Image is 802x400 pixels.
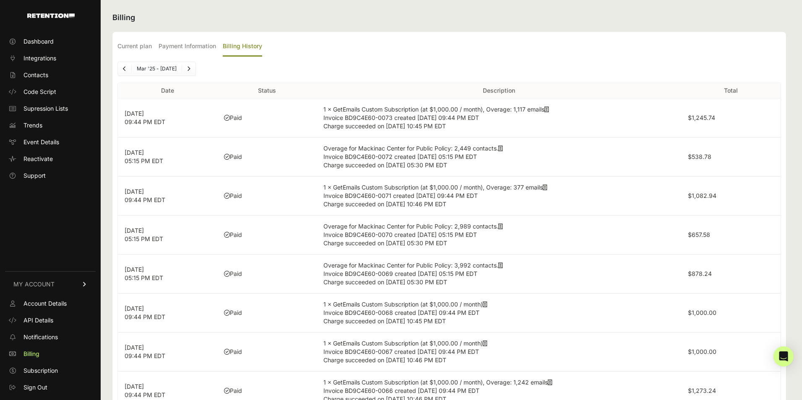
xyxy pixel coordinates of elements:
[112,12,786,23] h2: Billing
[131,65,182,72] li: Mar '25 - [DATE]
[23,138,59,146] span: Event Details
[5,169,96,182] a: Support
[217,83,317,99] th: Status
[23,155,53,163] span: Reactivate
[317,83,681,99] th: Description
[688,231,710,238] label: $657.58
[125,265,211,282] p: [DATE] 05:15 PM EDT
[317,216,681,255] td: Overage for Mackinac Center for Public Policy: 2,989 contacts.
[317,255,681,294] td: Overage for Mackinac Center for Public Policy: 3,992 contacts.
[125,187,211,204] p: [DATE] 09:44 PM EDT
[317,294,681,332] td: 1 × GetEmails Custom Subscription (at $1,000.00 / month)
[118,62,131,75] a: Previous
[317,177,681,216] td: 1 × GetEmails Custom Subscription (at $1,000.00 / month), Overage: 377 emails
[681,83,781,99] th: Total
[688,309,716,316] label: $1,000.00
[23,333,58,341] span: Notifications
[217,99,317,138] td: Paid
[23,350,39,358] span: Billing
[217,255,317,294] td: Paid
[125,304,211,321] p: [DATE] 09:44 PM EDT
[323,231,477,238] span: Invoice BD9C4E60-0070 created [DATE] 05:15 PM EDT
[125,226,211,243] p: [DATE] 05:15 PM EDT
[159,37,216,57] label: Payment Information
[5,102,96,115] a: Supression Lists
[23,366,58,375] span: Subscription
[323,161,447,169] span: Charge succeeded on [DATE] 05:30 PM EDT
[182,62,195,75] a: Next
[323,192,478,199] span: Invoice BD9C4E60-0071 created [DATE] 09:44 PM EDT
[323,317,446,325] span: Charge succeeded on [DATE] 10:45 PM EDT
[23,54,56,62] span: Integrations
[323,239,447,247] span: Charge succeeded on [DATE] 05:30 PM EDT
[323,348,479,355] span: Invoice BD9C4E60-0067 created [DATE] 09:44 PM EDT
[27,13,75,18] img: Retention.com
[125,148,211,165] p: [DATE] 05:15 PM EDT
[23,71,48,79] span: Contacts
[217,138,317,177] td: Paid
[217,216,317,255] td: Paid
[217,294,317,332] td: Paid
[23,171,46,180] span: Support
[5,152,96,166] a: Reactivate
[323,114,479,121] span: Invoice BD9C4E60-0073 created [DATE] 09:44 PM EDT
[323,309,479,316] span: Invoice BD9C4E60-0068 created [DATE] 09:44 PM EDT
[323,270,477,277] span: Invoice BD9C4E60-0069 created [DATE] 05:15 PM EDT
[23,299,67,308] span: Account Details
[688,387,716,394] label: $1,273.24
[688,270,712,277] label: $878.24
[23,383,47,392] span: Sign Out
[5,364,96,377] a: Subscription
[323,200,446,208] span: Charge succeeded on [DATE] 10:46 PM EDT
[5,35,96,48] a: Dashboard
[5,271,96,297] a: MY ACCOUNT
[23,104,68,113] span: Supression Lists
[5,68,96,82] a: Contacts
[5,52,96,65] a: Integrations
[5,330,96,344] a: Notifications
[23,88,56,96] span: Code Script
[5,314,96,327] a: API Details
[13,280,55,288] span: MY ACCOUNT
[323,387,479,394] span: Invoice BD9C4E60-0066 created [DATE] 09:44 PM EDT
[323,278,447,286] span: Charge succeeded on [DATE] 05:30 PM EDT
[688,114,715,121] label: $1,245.74
[317,138,681,177] td: Overage for Mackinac Center for Public Policy: 2,449 contacts.
[23,316,53,325] span: API Details
[125,109,211,126] p: [DATE] 09:44 PM EDT
[773,346,794,366] div: Open Intercom Messenger
[688,348,716,355] label: $1,000.00
[23,121,42,130] span: Trends
[323,153,477,160] span: Invoice BD9C4E60-0072 created [DATE] 05:15 PM EDT
[223,37,262,57] label: Billing History
[5,119,96,132] a: Trends
[23,37,54,46] span: Dashboard
[688,192,716,199] label: $1,082.94
[5,85,96,99] a: Code Script
[217,332,317,371] td: Paid
[317,332,681,371] td: 1 × GetEmails Custom Subscription (at $1,000.00 / month)
[688,153,711,160] label: $538.78
[317,99,681,138] td: 1 × GetEmails Custom Subscription (at $1,000.00 / month), Overage: 1,117 emails
[323,122,446,130] span: Charge succeeded on [DATE] 10:45 PM EDT
[5,381,96,394] a: Sign Out
[5,347,96,361] a: Billing
[118,83,217,99] th: Date
[217,177,317,216] td: Paid
[5,135,96,149] a: Event Details
[125,382,211,399] p: [DATE] 09:44 PM EDT
[5,297,96,310] a: Account Details
[125,343,211,360] p: [DATE] 09:44 PM EDT
[117,37,152,57] label: Current plan
[323,356,446,364] span: Charge succeeded on [DATE] 10:46 PM EDT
